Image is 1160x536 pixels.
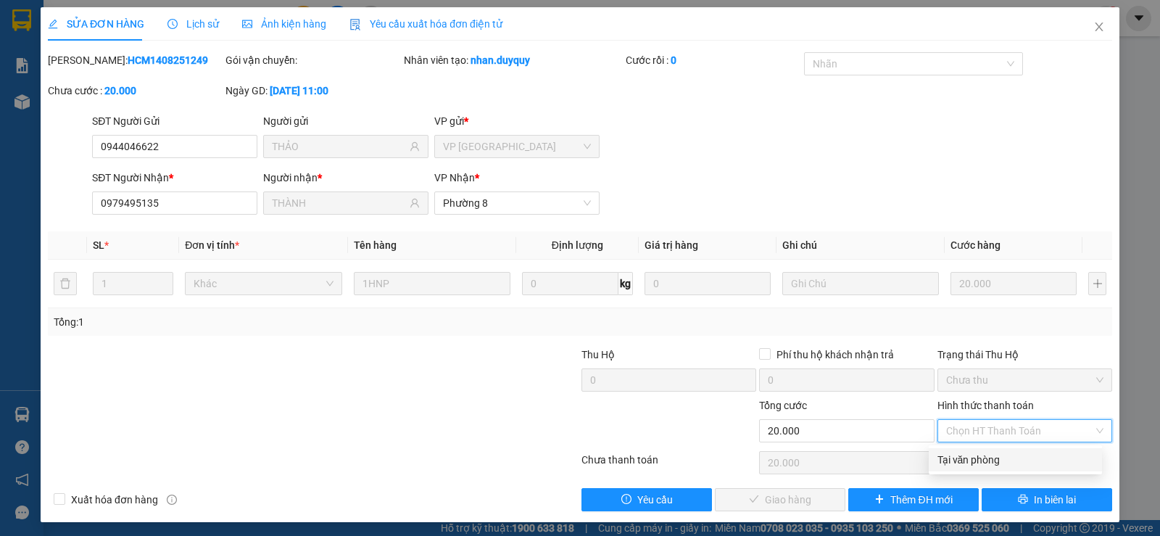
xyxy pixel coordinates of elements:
div: SĐT Người Nhận [92,170,257,186]
input: Tên người gửi [272,139,407,154]
input: 0 [950,272,1077,295]
div: Người gửi [263,113,428,129]
span: Yêu cầu [637,492,673,508]
input: Ghi Chú [782,272,939,295]
span: printer [1018,494,1028,506]
span: In biên lai [1034,492,1076,508]
input: 0 [645,272,771,295]
span: SỬA ĐƠN HÀNG [48,18,144,30]
span: SL [93,239,104,251]
span: Cước hàng [950,239,1000,251]
button: Close [1079,7,1119,48]
span: plus [874,494,884,506]
button: printerIn biên lai [982,488,1112,511]
b: [DATE] 11:00 [270,85,328,96]
button: delete [54,272,77,295]
div: Gói vận chuyển: [225,52,400,68]
span: Đơn vị tính [185,239,239,251]
div: Tổng: 1 [54,314,449,330]
input: Tên người nhận [272,195,407,211]
button: checkGiao hàng [715,488,845,511]
b: HCM1408251249 [128,54,208,66]
div: SĐT Người Gửi [92,113,257,129]
label: Hình thức thanh toán [937,400,1034,411]
div: Tại văn phòng [937,452,1093,468]
span: Lịch sử [167,18,219,30]
span: close [1093,21,1105,33]
div: Trạng thái Thu Hộ [937,347,1112,363]
span: user [410,141,420,152]
button: plus [1088,272,1106,295]
span: Định lượng [552,239,603,251]
div: VP gửi [434,113,600,129]
span: Xuất hóa đơn hàng [65,492,164,508]
span: Thêm ĐH mới [890,492,952,508]
div: Người nhận [263,170,428,186]
span: Thu Hộ [581,349,615,360]
span: user [410,198,420,208]
div: Ngày GD: [225,83,400,99]
span: edit [48,19,58,29]
span: Chưa thu [946,369,1103,391]
span: Khác [194,273,333,294]
span: info-circle [167,495,177,505]
div: Chưa thanh toán [580,452,758,477]
input: VD: Bàn, Ghế [354,272,510,295]
span: Giá trị hàng [645,239,698,251]
div: Cước rồi : [626,52,800,68]
span: VP Nhận [434,172,475,184]
span: clock-circle [167,19,178,29]
span: Chọn HT Thanh Toán [946,420,1103,442]
span: picture [242,19,252,29]
span: Ảnh kiện hàng [242,18,326,30]
div: Nhân viên tạo: [404,52,623,68]
span: Yêu cầu xuất hóa đơn điện tử [349,18,502,30]
button: plusThêm ĐH mới [848,488,979,511]
div: Chưa cước : [48,83,223,99]
span: Tổng cước [759,400,807,411]
th: Ghi chú [776,231,945,260]
div: [PERSON_NAME]: [48,52,223,68]
img: icon [349,19,361,30]
span: kg [618,272,633,295]
span: Phí thu hộ khách nhận trả [771,347,900,363]
span: exclamation-circle [621,494,631,506]
button: exclamation-circleYêu cầu [581,488,712,511]
span: VP Sài Gòn [443,136,591,157]
b: nhan.duyquy [471,54,530,66]
b: 20.000 [104,85,136,96]
span: Phường 8 [443,192,591,214]
b: 0 [671,54,676,66]
span: Tên hàng [354,239,397,251]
